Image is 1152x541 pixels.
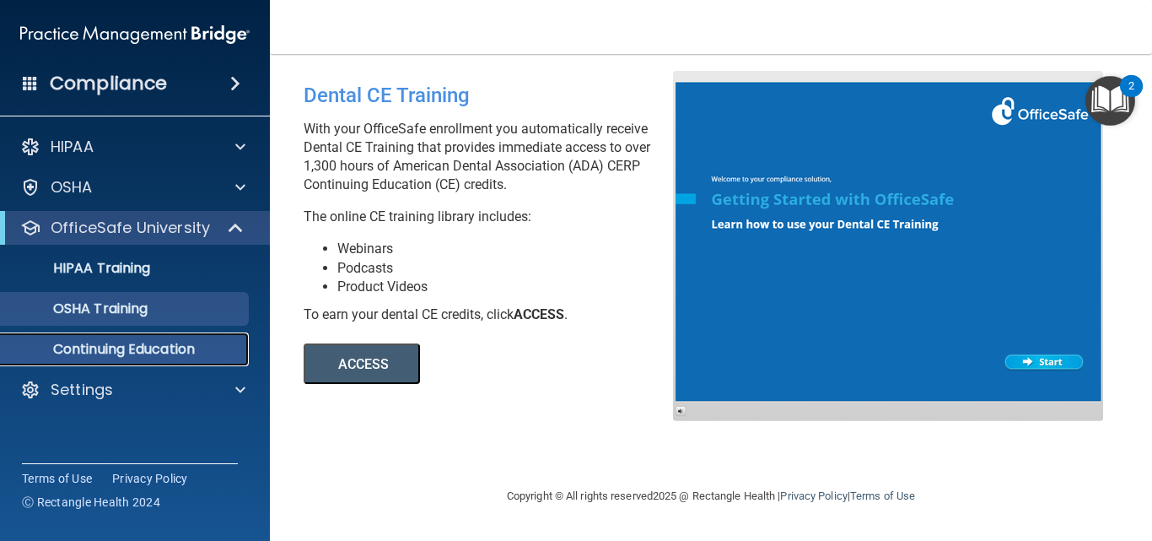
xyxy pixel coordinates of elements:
[20,18,250,51] img: PMB logo
[20,380,245,400] a: Settings
[337,259,686,278] li: Podcasts
[304,208,686,226] p: The online CE training library includes:
[51,380,113,400] p: Settings
[337,240,686,258] li: Webinars
[850,490,915,502] a: Terms of Use
[337,278,686,296] li: Product Videos
[304,344,420,384] button: ACCESS
[22,494,160,511] span: Ⓒ Rectangle Health 2024
[50,72,167,95] h4: Compliance
[51,177,93,197] p: OSHA
[304,120,686,194] p: With your OfficeSafe enrollment you automatically receive Dental CE Training that provides immedi...
[11,341,241,358] p: Continuing Education
[403,469,1019,523] div: Copyright © All rights reserved 2025 @ Rectangle Health | |
[51,218,210,238] p: OfficeSafe University
[11,300,148,317] p: OSHA Training
[1128,86,1134,108] div: 2
[51,137,94,157] p: HIPAA
[304,71,686,120] div: Dental CE Training
[304,359,765,371] a: ACCESS
[1085,76,1135,126] button: Open Resource Center, 2 new notifications
[20,218,245,238] a: OfficeSafe University
[514,306,564,322] b: ACCESS
[20,137,245,157] a: HIPAA
[22,470,92,487] a: Terms of Use
[780,490,847,502] a: Privacy Policy
[20,177,245,197] a: OSHA
[11,260,150,277] p: HIPAA Training
[112,470,188,487] a: Privacy Policy
[304,306,686,324] div: To earn your dental CE credits, click .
